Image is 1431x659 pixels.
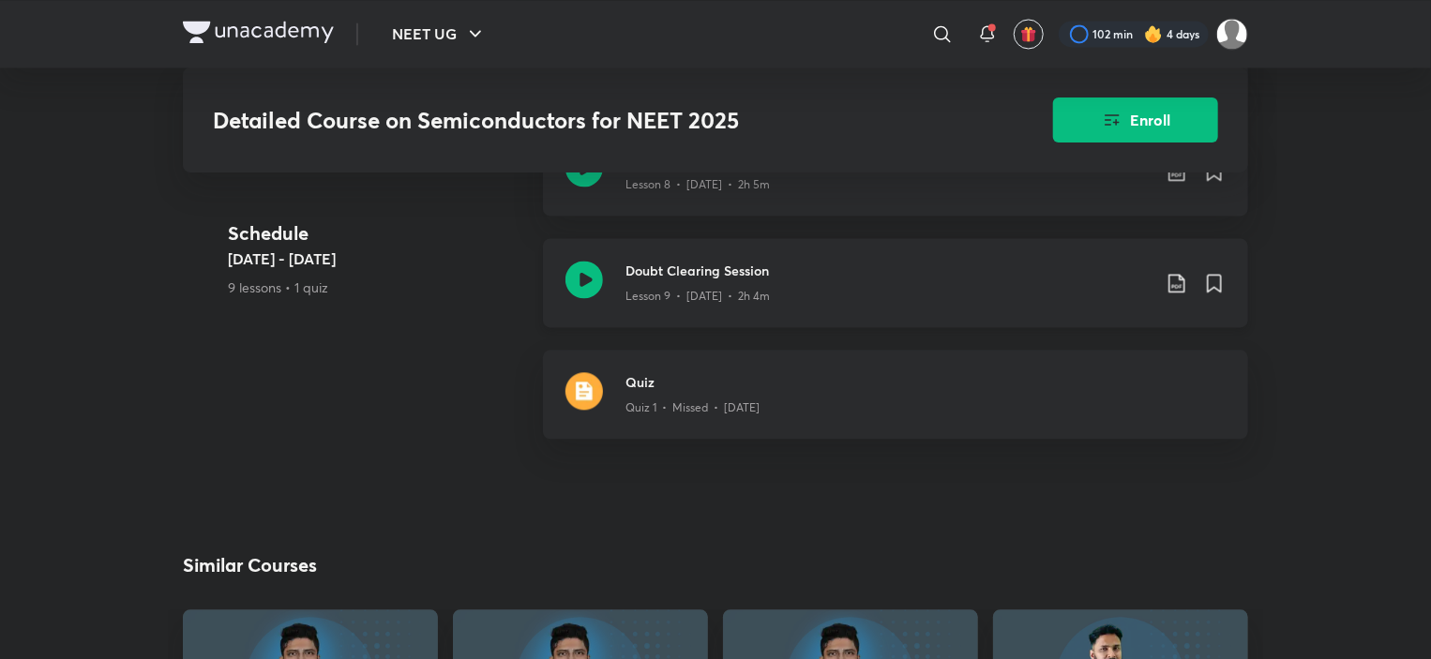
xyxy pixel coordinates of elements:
h4: Schedule [228,220,528,248]
button: avatar [1014,19,1044,49]
a: quizQuizQuiz 1 • Missed • [DATE] [543,350,1248,461]
a: Company Logo [183,21,334,48]
p: Quiz 1 • Missed • [DATE] [625,399,760,416]
p: 9 lessons • 1 quiz [228,278,528,298]
img: Kebir Hasan Sk [1216,18,1248,50]
h3: Quiz [625,372,1226,392]
button: Enroll [1053,97,1218,142]
p: Lesson 8 • [DATE] • 2h 5m [625,176,770,193]
img: streak [1144,24,1163,43]
h5: [DATE] - [DATE] [228,248,528,271]
a: RectifiersLesson 8 • [DATE] • 2h 5m [543,127,1248,238]
p: Lesson 9 • [DATE] • 2h 4m [625,288,770,305]
img: quiz [565,372,603,410]
img: Company Logo [183,21,334,43]
img: avatar [1020,25,1037,42]
button: NEET UG [381,15,498,52]
h3: Detailed Course on Semiconductors for NEET 2025 [213,107,947,134]
h2: Similar Courses [183,551,317,579]
a: Doubt Clearing SessionLesson 9 • [DATE] • 2h 4m [543,238,1248,350]
h3: Doubt Clearing Session [625,261,1151,280]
